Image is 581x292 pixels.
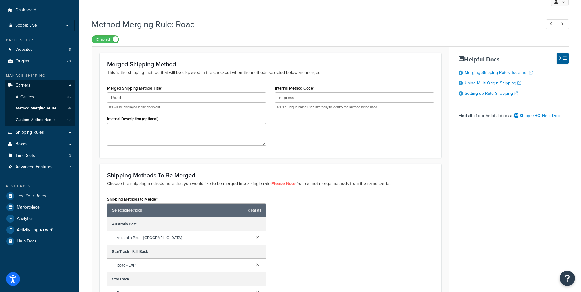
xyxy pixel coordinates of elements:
[16,164,53,170] span: Advanced Features
[67,59,71,64] span: 23
[17,239,37,244] span: Help Docs
[5,213,75,224] a: Analytics
[112,206,245,215] span: Selected Methods
[107,172,434,179] h3: Shipping Methods To Be Merged
[275,86,314,91] label: Internal Method Code
[69,47,71,52] span: 5
[5,150,75,161] li: Time Slots
[16,130,44,135] span: Shipping Rules
[5,80,75,126] li: Carriers
[5,114,75,126] a: Custom Method Names12
[465,69,533,76] a: Merging Shipping Rates Together
[5,103,75,114] a: Method Merging Rules6
[107,245,266,259] div: StarTrack - Fall Back
[68,106,71,111] span: 6
[16,153,35,158] span: Time Slots
[107,61,434,68] h3: Merged Shipping Method
[107,105,266,109] p: This will be displayed in the checkout
[67,117,71,123] span: 12
[465,90,518,97] a: Setting up Rate Shopping
[17,226,56,234] span: Activity Log
[5,56,75,67] a: Origins23
[17,205,40,210] span: Marketplace
[16,94,34,100] span: All Carriers
[17,216,34,221] span: Analytics
[117,261,251,270] span: Road - EXP
[16,83,31,88] span: Carriers
[5,224,75,235] li: [object Object]
[248,206,261,215] a: clear all
[5,236,75,247] a: Help Docs
[5,44,75,55] li: Websites
[5,184,75,189] div: Resources
[5,150,75,161] a: Time Slots0
[5,114,75,126] li: Custom Method Names
[107,180,434,187] p: Choose the shipping methods here that you would like to be merged into a single rate. You cannot ...
[271,180,297,187] strong: Please Note:
[5,224,75,235] a: Activity LogNEW
[16,59,29,64] span: Origins
[5,5,75,16] a: Dashboard
[5,38,75,43] div: Basic Setup
[40,227,56,232] span: NEW
[5,73,75,78] div: Manage Shipping
[5,91,75,103] a: AllCarriers26
[107,197,158,202] label: Shipping Methods to Merge
[5,161,75,173] a: Advanced Features7
[107,272,266,286] div: StarTrack
[5,44,75,55] a: Websites5
[557,19,569,29] a: Next Record
[5,190,75,201] a: Test Your Rates
[514,113,562,119] a: ShipperHQ Help Docs
[557,53,569,64] button: Hide Help Docs
[560,271,575,286] button: Open Resource Center
[117,234,251,242] span: Australia Post - [GEOGRAPHIC_DATA]
[66,94,71,100] span: 26
[107,86,162,91] label: Merged Shipping Method Title
[16,142,27,147] span: Boxes
[275,105,434,109] p: This is a unique name used internally to identify the method being used
[16,117,56,123] span: Custom Method Names
[459,107,569,120] div: Find all of our helpful docs at:
[5,127,75,138] a: Shipping Rules
[5,103,75,114] li: Method Merging Rules
[5,161,75,173] li: Advanced Features
[92,36,119,43] label: Enabled
[459,56,569,63] h3: Helpful Docs
[16,8,36,13] span: Dashboard
[92,18,535,30] h1: Method Merging Rule: Road
[5,202,75,213] a: Marketplace
[15,23,37,28] span: Scope: Live
[16,106,56,111] span: Method Merging Rules
[465,80,521,86] a: Using Multi-Origin Shipping
[69,164,71,170] span: 7
[5,139,75,150] a: Boxes
[107,217,266,231] div: Australia Post
[5,56,75,67] li: Origins
[546,19,558,29] a: Previous Record
[17,194,46,199] span: Test Your Rates
[16,47,33,52] span: Websites
[107,69,434,76] p: This is the shipping method that will be displayed in the checkout when the methods selected belo...
[107,116,158,121] label: Internal Description (optional)
[69,153,71,158] span: 0
[5,80,75,91] a: Carriers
